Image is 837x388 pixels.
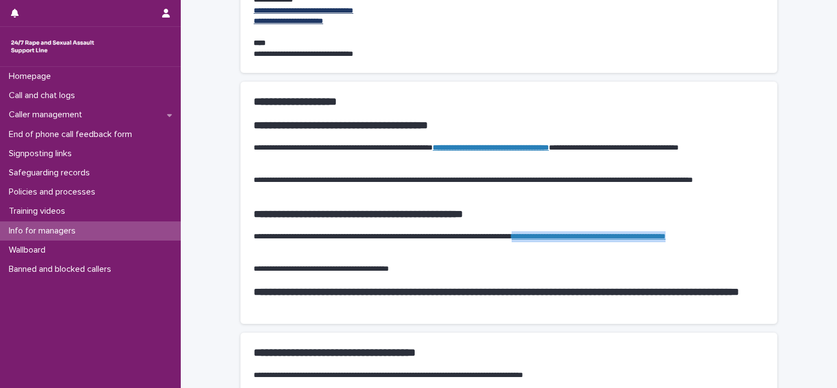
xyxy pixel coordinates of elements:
p: Info for managers [4,226,84,236]
p: Safeguarding records [4,168,99,178]
p: Call and chat logs [4,90,84,101]
img: rhQMoQhaT3yELyF149Cw [9,36,96,58]
p: Policies and processes [4,187,104,197]
p: Training videos [4,206,74,216]
p: End of phone call feedback form [4,129,141,140]
p: Homepage [4,71,60,82]
p: Signposting links [4,149,81,159]
p: Banned and blocked callers [4,264,120,275]
p: Caller management [4,110,91,120]
p: Wallboard [4,245,54,255]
